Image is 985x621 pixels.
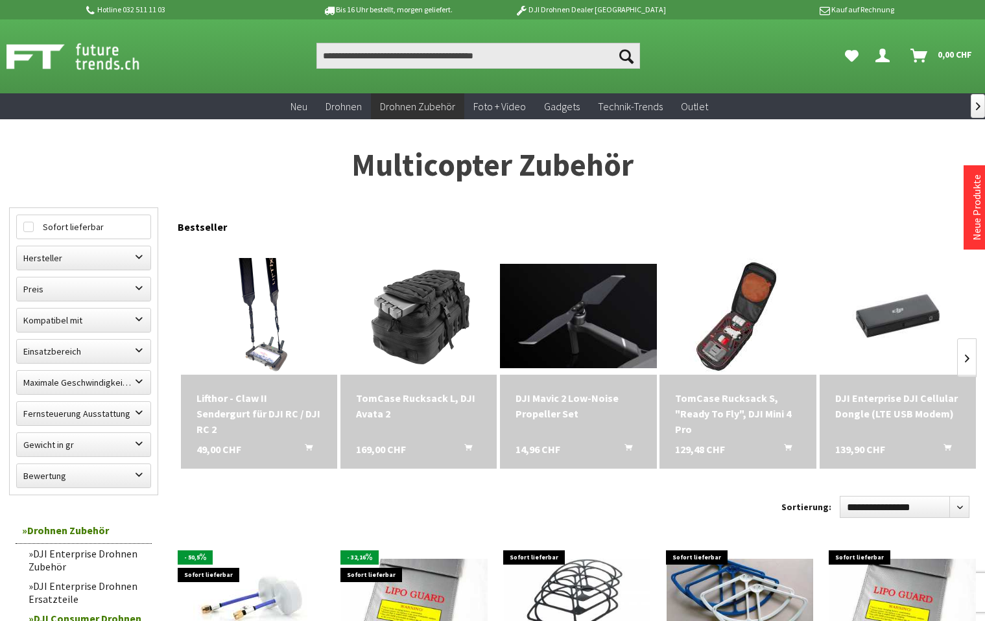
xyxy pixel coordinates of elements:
[289,441,320,458] button: In den Warenkorb
[516,441,560,457] span: 14,96 CHF
[196,441,241,457] span: 49,00 CHF
[380,100,455,113] span: Drohnen Zubehör
[675,390,800,437] div: TomCase Rucksack S, "Ready To Fly", DJI Mini 4 Pro
[681,100,708,113] span: Outlet
[326,100,362,113] span: Drohnen
[316,93,371,120] a: Drohnen
[178,207,976,240] div: Bestseller
[17,433,150,456] label: Gewicht in gr
[675,390,800,437] a: TomCase Rucksack S, "Ready To Fly", DJI Mini 4 Pro 129,48 CHF In den Warenkorb
[489,2,691,18] p: DJI Drohnen Dealer [GEOGRAPHIC_DATA]
[870,43,900,69] a: Dein Konto
[692,2,894,18] p: Kauf auf Rechnung
[361,258,477,375] img: TomCase Rucksack L, DJI Avata 2
[675,441,725,457] span: 129,48 CHF
[544,100,580,113] span: Gadgets
[9,149,976,182] h1: Multicopter Zubehör
[196,390,322,437] a: Lifthor - Claw II Sendergurt für DJI RC / DJI RC 2 49,00 CHF In den Warenkorb
[84,2,287,18] p: Hotline 032 511 11 03
[291,100,307,113] span: Neu
[672,93,717,120] a: Outlet
[838,43,865,69] a: Meine Favoriten
[17,402,150,425] label: Fernsteuerung Ausstattung
[835,390,960,421] a: DJI Enterprise DJI Cellular Dongle (LTE USB Modem) 139,90 CHF In den Warenkorb
[17,464,150,487] label: Bewertung
[316,43,641,69] input: Produkt, Marke, Kategorie, EAN, Artikelnummer…
[976,102,980,110] span: 
[17,371,150,394] label: Maximale Geschwindigkeit in km/h
[17,246,150,270] label: Hersteller
[17,277,150,301] label: Preis
[680,258,796,375] img: TomCase Rucksack S, "Ready To Fly", DJI Mini 4 Pro
[217,258,302,375] img: Lifthor - Claw II Sendergurt für DJI RC / DJI RC 2
[356,390,481,421] div: TomCase Rucksack L, DJI Avata 2
[17,215,150,239] label: Sofort lieferbar
[287,2,489,18] p: Bis 16 Uhr bestellt, morgen geliefert.
[781,497,831,517] label: Sortierung:
[768,441,800,458] button: In den Warenkorb
[22,544,152,576] a: DJI Enterprise Drohnen Zubehör
[938,44,972,65] span: 0,00 CHF
[281,93,316,120] a: Neu
[371,93,464,120] a: Drohnen Zubehör
[356,441,406,457] span: 169,00 CHF
[970,174,983,240] a: Neue Produkte
[905,43,979,69] a: Warenkorb
[598,100,663,113] span: Technik-Trends
[516,390,641,421] a: DJI Mavic 2 Low-Noise Propeller Set 14,96 CHF In den Warenkorb
[609,441,640,458] button: In den Warenkorb
[473,100,526,113] span: Foto + Video
[613,43,640,69] button: Suchen
[589,93,672,120] a: Technik-Trends
[500,264,656,368] img: DJI Mavic 2 Low-Noise Propeller Set
[17,309,150,332] label: Kompatibel mit
[516,390,641,421] div: DJI Mavic 2 Low-Noise Propeller Set
[535,93,589,120] a: Gadgets
[835,390,960,421] div: DJI Enterprise DJI Cellular Dongle (LTE USB Modem)
[196,390,322,437] div: Lifthor - Claw II Sendergurt für DJI RC / DJI RC 2
[17,340,150,363] label: Einsatzbereich
[356,390,481,421] a: TomCase Rucksack L, DJI Avata 2 169,00 CHF In den Warenkorb
[449,441,480,458] button: In den Warenkorb
[6,40,168,73] img: Shop Futuretrends - zur Startseite wechseln
[22,576,152,609] a: DJI Enterprise Drohnen Ersatzteile
[464,93,535,120] a: Foto + Video
[928,441,959,458] button: In den Warenkorb
[16,517,152,544] a: Drohnen Zubehör
[820,264,976,368] img: DJI Enterprise DJI Cellular Dongle (LTE USB Modem)
[835,441,885,457] span: 139,90 CHF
